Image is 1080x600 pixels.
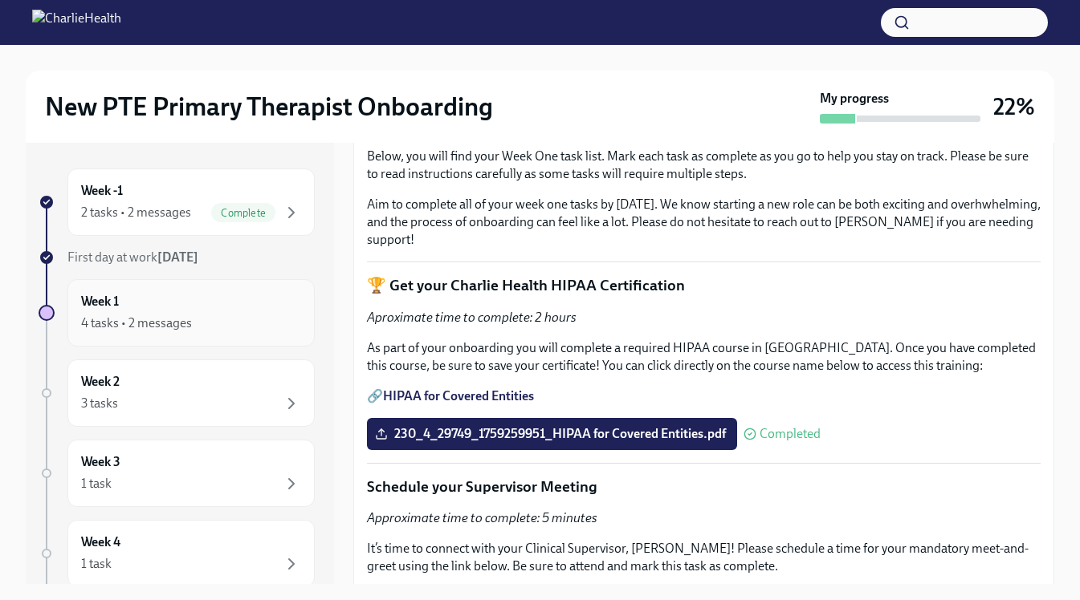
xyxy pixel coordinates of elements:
[367,540,1041,575] p: It’s time to connect with your Clinical Supervisor, [PERSON_NAME]! Please schedule a time for you...
[39,440,315,507] a: Week 31 task
[81,293,119,310] h6: Week 1
[81,533,120,551] h6: Week 4
[81,314,192,332] div: 4 tasks • 2 messages
[211,207,275,219] span: Complete
[367,275,1041,296] p: 🏆 Get your Charlie Health HIPAA Certification
[157,249,198,265] strong: [DATE]
[81,204,191,221] div: 2 tasks • 2 messages
[39,249,315,266] a: First day at work[DATE]
[367,339,1041,375] p: As part of your onboarding you will complete a required HIPAA course in [GEOGRAPHIC_DATA]. Once y...
[81,555,112,573] div: 1 task
[39,359,315,427] a: Week 23 tasks
[367,196,1041,249] p: Aim to complete all of your week one tasks by [DATE]. We know starting a new role can be both exc...
[378,426,726,442] span: 230_4_29749_1759259951_HIPAA for Covered Entities.pdf
[81,182,123,200] h6: Week -1
[367,148,1041,183] p: Below, you will find your Week One task list. Mark each task as complete as you go to help you st...
[367,476,1041,497] p: Schedule your Supervisor Meeting
[67,249,198,265] span: First day at work
[39,520,315,587] a: Week 41 task
[81,475,112,493] div: 1 task
[820,90,889,107] strong: My progress
[760,428,821,440] span: Completed
[367,418,737,450] label: 230_4_29749_1759259951_HIPAA for Covered Entities.pdf
[81,373,120,391] h6: Week 2
[81,453,120,471] h6: Week 3
[367,310,577,325] em: Aproximate time to complete: 2 hours
[383,388,534,403] a: HIPAA for Covered Entities
[367,387,1041,405] p: 🔗
[39,279,315,347] a: Week 14 tasks • 2 messages
[367,510,597,525] em: Approximate time to complete: 5 minutes
[45,91,493,123] h2: New PTE Primary Therapist Onboarding
[993,92,1035,121] h3: 22%
[81,395,118,412] div: 3 tasks
[32,10,121,35] img: CharlieHealth
[39,168,315,236] a: Week -12 tasks • 2 messagesComplete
